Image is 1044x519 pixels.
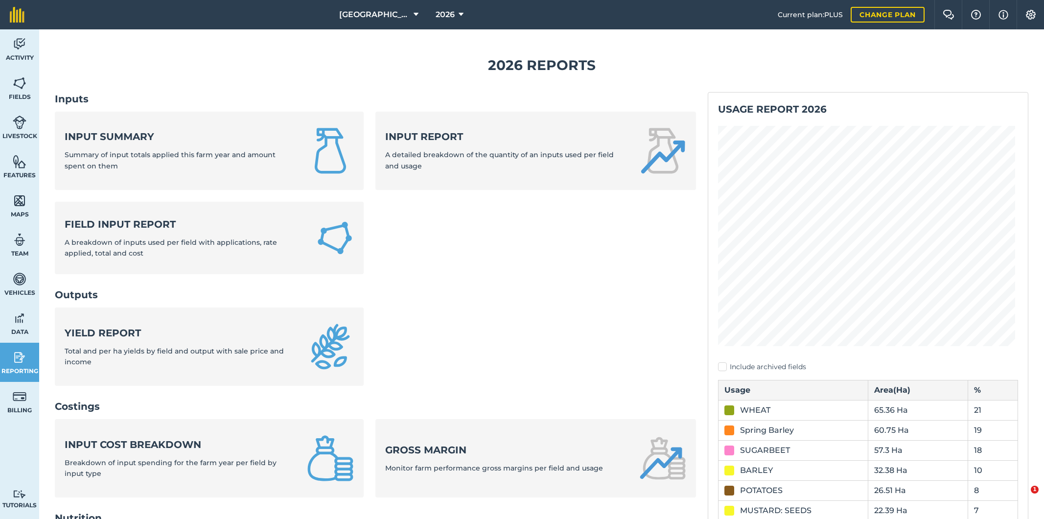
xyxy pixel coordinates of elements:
img: Input report [639,127,686,174]
h2: Inputs [55,92,696,106]
td: 8 [968,480,1018,500]
div: Spring Barley [740,425,794,436]
td: 26.51 Ha [868,480,968,500]
label: Include archived fields [718,362,1018,372]
img: svg+xml;base64,PD94bWwgdmVyc2lvbj0iMS4wIiBlbmNvZGluZz0idXRmLTgiPz4KPCEtLSBHZW5lcmF0b3I6IEFkb2JlIE... [13,115,26,130]
img: svg+xml;base64,PHN2ZyB4bWxucz0iaHR0cDovL3d3dy53My5vcmcvMjAwMC9zdmciIHdpZHRoPSIxNyIgaGVpZ2h0PSIxNy... [998,9,1008,21]
img: svg+xml;base64,PD94bWwgdmVyc2lvbj0iMS4wIiBlbmNvZGluZz0idXRmLTgiPz4KPCEtLSBHZW5lcmF0b3I6IEFkb2JlIE... [13,311,26,326]
iframe: Intercom live chat [1011,486,1034,509]
span: A breakdown of inputs used per field with applications, rate applied, total and cost [65,238,277,258]
td: 10 [968,460,1018,480]
img: svg+xml;base64,PD94bWwgdmVyc2lvbj0iMS4wIiBlbmNvZGluZz0idXRmLTgiPz4KPCEtLSBHZW5lcmF0b3I6IEFkb2JlIE... [13,233,26,247]
td: 18 [968,440,1018,460]
img: A question mark icon [970,10,982,20]
a: Change plan [851,7,925,23]
div: WHEAT [740,404,770,416]
img: svg+xml;base64,PHN2ZyB4bWxucz0iaHR0cDovL3d3dy53My5vcmcvMjAwMC9zdmciIHdpZHRoPSI1NiIgaGVpZ2h0PSI2MC... [13,193,26,208]
img: Input summary [307,127,354,174]
h2: Outputs [55,288,696,302]
span: Total and per ha yields by field and output with sale price and income [65,347,284,366]
span: Current plan : PLUS [778,9,843,20]
strong: Input summary [65,130,295,143]
a: Input cost breakdownBreakdown of input spending for the farm year per field by input type [55,419,364,497]
img: fieldmargin Logo [10,7,24,23]
div: MUSTARD: SEEDS [740,505,812,517]
td: 57.3 Ha [868,440,968,460]
span: [GEOGRAPHIC_DATA] [339,9,410,21]
img: svg+xml;base64,PHN2ZyB4bWxucz0iaHR0cDovL3d3dy53My5vcmcvMjAwMC9zdmciIHdpZHRoPSI1NiIgaGVpZ2h0PSI2MC... [13,154,26,169]
td: 32.38 Ha [868,460,968,480]
a: Gross marginMonitor farm performance gross margins per field and usage [375,419,696,497]
img: Input cost breakdown [307,435,354,482]
a: Input reportA detailed breakdown of the quantity of an inputs used per field and usage [375,112,696,190]
th: Usage [719,380,868,400]
img: svg+xml;base64,PD94bWwgdmVyc2lvbj0iMS4wIiBlbmNvZGluZz0idXRmLTgiPz4KPCEtLSBHZW5lcmF0b3I6IEFkb2JlIE... [13,350,26,365]
img: Two speech bubbles overlapping with the left bubble in the forefront [943,10,954,20]
span: 1 [1031,486,1039,494]
img: svg+xml;base64,PHN2ZyB4bWxucz0iaHR0cDovL3d3dy53My5vcmcvMjAwMC9zdmciIHdpZHRoPSI1NiIgaGVpZ2h0PSI2MC... [13,76,26,91]
span: Breakdown of input spending for the farm year per field by input type [65,458,277,478]
td: 60.75 Ha [868,420,968,440]
td: 21 [968,400,1018,420]
img: A cog icon [1025,10,1037,20]
span: Monitor farm performance gross margins per field and usage [385,464,603,472]
strong: Gross margin [385,443,603,457]
img: svg+xml;base64,PD94bWwgdmVyc2lvbj0iMS4wIiBlbmNvZGluZz0idXRmLTgiPz4KPCEtLSBHZW5lcmF0b3I6IEFkb2JlIE... [13,37,26,51]
a: Input summarySummary of input totals applied this farm year and amount spent on them [55,112,364,190]
h2: Usage report 2026 [718,102,1018,116]
img: Field Input Report [316,217,354,259]
th: Area ( Ha ) [868,380,968,400]
strong: Field Input Report [65,217,304,231]
th: % [968,380,1018,400]
h2: Costings [55,400,696,413]
a: Yield reportTotal and per ha yields by field and output with sale price and income [55,307,364,386]
span: Summary of input totals applied this farm year and amount spent on them [65,150,276,170]
div: BARLEY [740,465,773,476]
img: Gross margin [639,435,686,482]
span: A detailed breakdown of the quantity of an inputs used per field and usage [385,150,614,170]
img: svg+xml;base64,PD94bWwgdmVyc2lvbj0iMS4wIiBlbmNvZGluZz0idXRmLTgiPz4KPCEtLSBHZW5lcmF0b3I6IEFkb2JlIE... [13,389,26,404]
strong: Input report [385,130,627,143]
h1: 2026 Reports [55,54,1028,76]
img: svg+xml;base64,PD94bWwgdmVyc2lvbj0iMS4wIiBlbmNvZGluZz0idXRmLTgiPz4KPCEtLSBHZW5lcmF0b3I6IEFkb2JlIE... [13,490,26,499]
img: Yield report [307,323,354,370]
span: 2026 [436,9,455,21]
img: svg+xml;base64,PD94bWwgdmVyc2lvbj0iMS4wIiBlbmNvZGluZz0idXRmLTgiPz4KPCEtLSBHZW5lcmF0b3I6IEFkb2JlIE... [13,272,26,286]
a: Field Input ReportA breakdown of inputs used per field with applications, rate applied, total and... [55,202,364,275]
div: SUGARBEET [740,445,790,456]
div: POTATOES [740,485,783,496]
strong: Yield report [65,326,295,340]
td: 19 [968,420,1018,440]
strong: Input cost breakdown [65,438,295,451]
td: 65.36 Ha [868,400,968,420]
